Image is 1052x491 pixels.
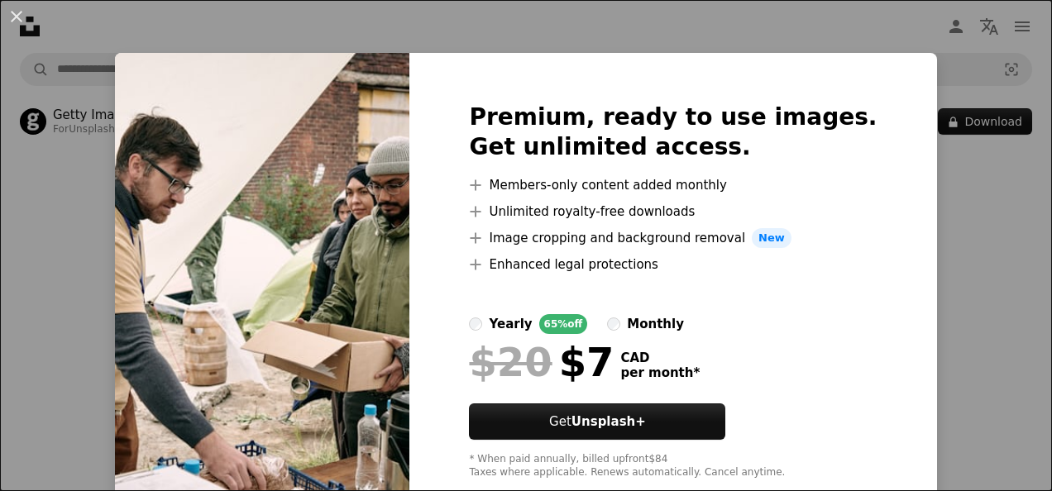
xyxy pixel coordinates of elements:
div: 65% off [539,314,588,334]
input: monthly [607,317,620,331]
input: yearly65%off [469,317,482,331]
div: $7 [469,341,614,384]
li: Image cropping and background removal [469,228,877,248]
span: New [752,228,791,248]
li: Unlimited royalty-free downloads [469,202,877,222]
div: monthly [627,314,684,334]
strong: Unsplash+ [571,414,646,429]
h2: Premium, ready to use images. Get unlimited access. [469,102,877,162]
div: * When paid annually, billed upfront $84 Taxes where applicable. Renews automatically. Cancel any... [469,453,877,479]
span: $20 [469,341,552,384]
div: yearly [489,314,532,334]
span: CAD [620,350,700,365]
span: per month * [620,365,700,380]
button: GetUnsplash+ [469,403,725,440]
li: Enhanced legal protections [469,255,877,274]
li: Members-only content added monthly [469,175,877,195]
